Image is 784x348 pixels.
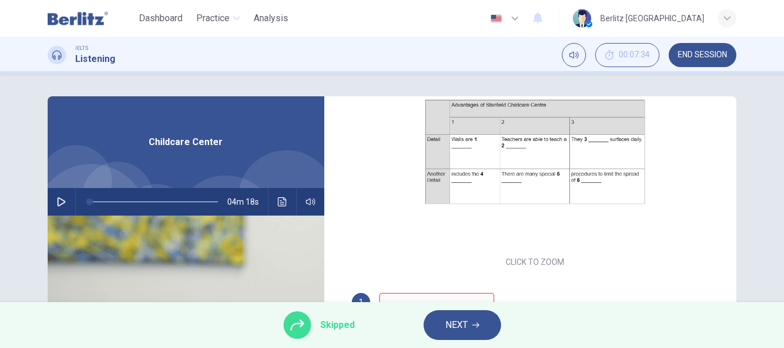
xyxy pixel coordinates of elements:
[249,8,293,29] button: Analysis
[669,43,736,67] button: END SESSION
[489,14,503,23] img: en
[562,43,586,67] div: Mute
[48,7,108,30] img: Berlitz Latam logo
[424,310,501,340] button: NEXT
[254,11,288,25] span: Analysis
[678,50,727,60] span: END SESSION
[595,43,659,67] div: Hide
[619,50,650,60] span: 00:07:34
[227,188,268,216] span: 04m 18s
[134,8,187,29] button: Dashboard
[48,7,134,30] a: Berlitz Latam logo
[600,11,704,25] div: Berlitz [GEOGRAPHIC_DATA]
[573,9,591,28] img: Profile picture
[192,8,244,29] button: Practice
[445,317,468,333] span: NEXT
[359,298,363,306] span: 1
[273,188,292,216] button: Click to see the audio transcription
[75,52,115,66] h1: Listening
[320,318,355,332] span: Skipped
[149,135,223,149] span: Childcare Center
[196,11,230,25] span: Practice
[595,43,659,67] button: 00:07:34
[75,44,88,52] span: IELTS
[139,11,183,25] span: Dashboard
